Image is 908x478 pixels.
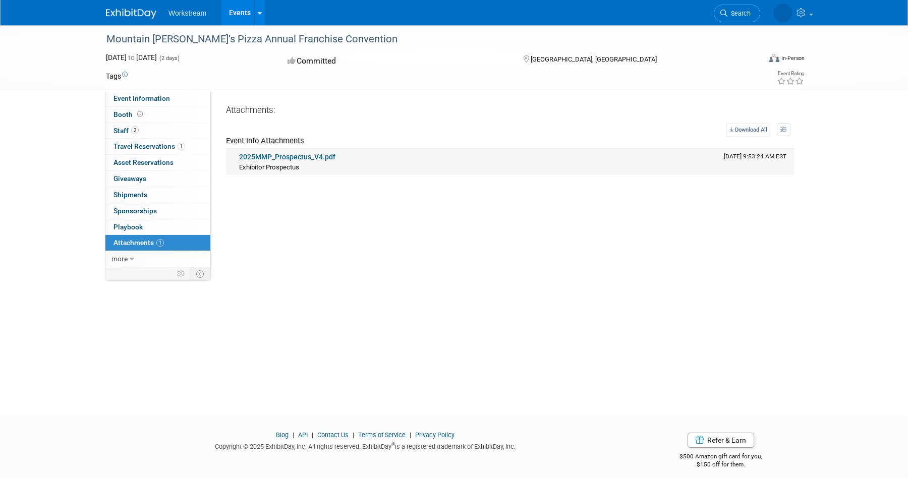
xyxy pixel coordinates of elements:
[415,431,455,439] a: Privacy Policy
[127,53,136,62] span: to
[105,139,210,154] a: Travel Reservations1
[158,55,180,62] span: (2 days)
[391,442,395,447] sup: ®
[113,142,185,150] span: Travel Reservations
[113,174,146,183] span: Giveaways
[773,4,792,23] img: Josh Lu
[769,54,779,62] img: Format-Inperson.png
[724,153,786,160] span: Upload Timestamp
[178,143,185,150] span: 1
[106,9,156,19] img: ExhibitDay
[726,123,770,137] a: Download All
[113,94,170,102] span: Event Information
[105,203,210,219] a: Sponsorships
[226,136,304,145] span: Event Info Attachments
[105,251,210,267] a: more
[781,54,805,62] div: In-Person
[105,187,210,203] a: Shipments
[239,163,299,171] span: Exhibitor Prospectus
[105,235,210,251] a: Attachments1
[106,53,157,62] span: [DATE] [DATE]
[226,104,794,118] div: Attachments:
[105,91,210,106] a: Event Information
[105,155,210,170] a: Asset Reservations
[106,71,128,81] td: Tags
[531,55,657,63] span: [GEOGRAPHIC_DATA], [GEOGRAPHIC_DATA]
[113,238,164,247] span: Attachments
[298,431,308,439] a: API
[113,110,145,118] span: Booth
[317,431,349,439] a: Contact Us
[714,5,760,22] a: Search
[106,440,625,451] div: Copyright © 2025 ExhibitDay, Inc. All rights reserved. ExhibitDay is a registered trademark of Ex...
[350,431,357,439] span: |
[239,153,335,161] a: 2025MMP_Prospectus_V4.pdf
[720,149,794,174] td: Upload Timestamp
[105,123,210,139] a: Staff2
[358,431,406,439] a: Terms of Service
[113,207,157,215] span: Sponsorships
[640,446,803,469] div: $500 Amazon gift card for you,
[168,9,206,17] span: Workstream
[290,431,297,439] span: |
[105,219,210,235] a: Playbook
[173,267,190,280] td: Personalize Event Tab Strip
[113,158,174,166] span: Asset Reservations
[111,255,128,263] span: more
[113,127,139,135] span: Staff
[135,110,145,118] span: Booth not reserved yet
[285,52,507,70] div: Committed
[113,223,143,231] span: Playbook
[407,431,414,439] span: |
[688,433,754,448] a: Refer & Earn
[131,127,139,134] span: 2
[640,460,803,469] div: $150 off for them.
[727,10,751,17] span: Search
[105,171,210,187] a: Giveaways
[701,52,805,68] div: Event Format
[103,30,745,48] div: Mountain [PERSON_NAME]’s Pizza Annual Franchise Convention
[190,267,211,280] td: Toggle Event Tabs
[309,431,316,439] span: |
[105,107,210,123] a: Booth
[276,431,289,439] a: Blog
[777,71,804,76] div: Event Rating
[156,239,164,247] span: 1
[113,191,147,199] span: Shipments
